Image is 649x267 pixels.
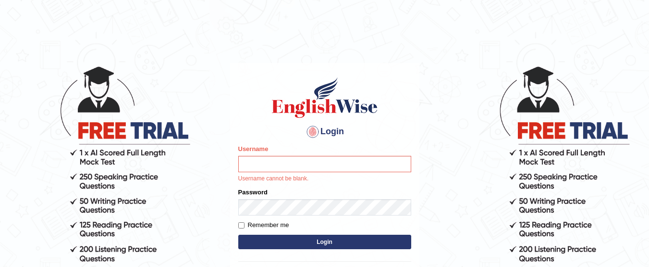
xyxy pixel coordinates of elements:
label: Remember me [238,220,289,230]
label: Username [238,144,269,153]
img: Logo of English Wise sign in for intelligent practice with AI [270,76,380,119]
button: Login [238,235,411,249]
input: Remember me [238,222,245,229]
p: Username cannot be blank. [238,175,411,183]
label: Password [238,188,268,197]
h4: Login [238,124,411,140]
